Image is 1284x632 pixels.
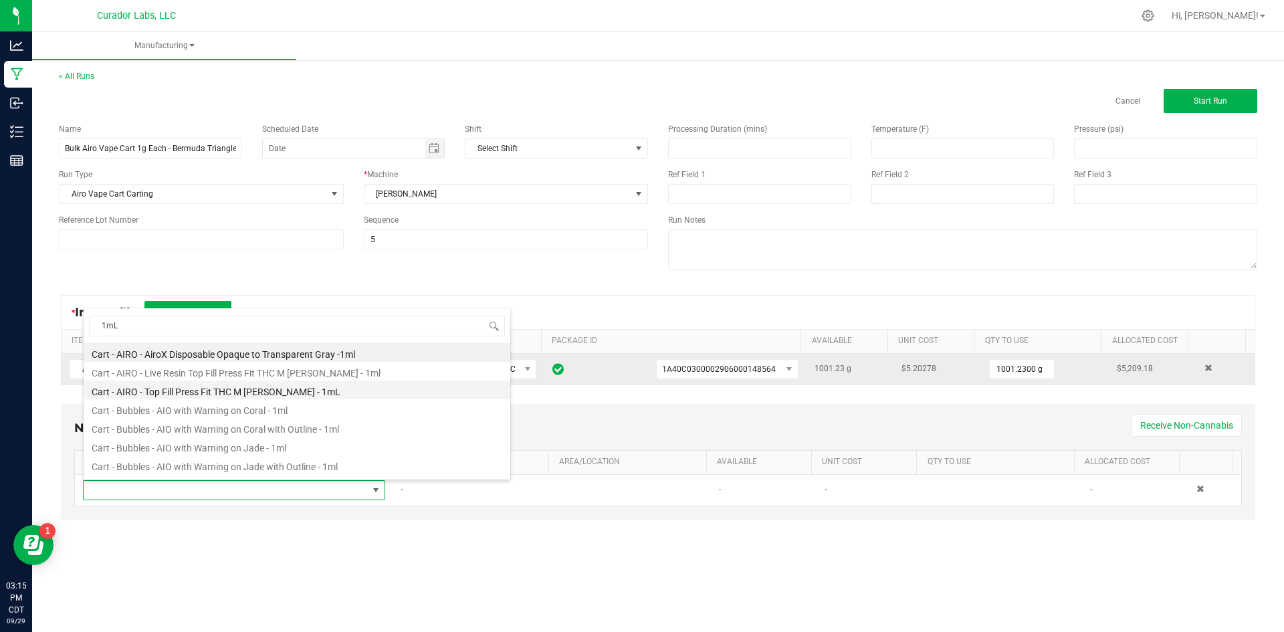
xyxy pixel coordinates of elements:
span: Processing Duration (mins) [668,124,767,134]
a: Sortable [1198,336,1241,346]
a: ITEMSortable [72,336,259,346]
span: Non-Cannabis Inputs (1) [74,421,222,435]
a: AVAILABLESortable [717,457,807,467]
span: $5,209.18 [1117,364,1153,373]
iframe: Resource center unread badge [39,523,56,539]
input: Date [263,139,425,158]
div: Manage settings [1140,9,1156,22]
span: - [1090,485,1092,494]
span: 1A40C0300002906000148564 [662,364,776,374]
span: Run Type [59,169,92,181]
a: AREA/LOCATIONSortable [559,457,701,467]
span: Name [59,124,81,134]
inline-svg: Analytics [10,39,23,52]
a: QTY TO USESortable [985,336,1096,346]
a: Unit CostSortable [822,457,912,467]
span: Reference Lot Number [59,215,138,225]
span: Curador Labs, LLC [97,10,176,21]
a: Unit CostSortable [898,336,969,346]
span: NO DATA FOUND [465,138,648,159]
span: Sequence [364,215,399,225]
span: $5.20278 [901,364,936,373]
span: - [719,485,721,494]
span: Ref Field 2 [871,170,909,179]
button: Receive Non-Cannabis [1132,414,1242,437]
span: - [825,485,827,494]
a: Allocated CostSortable [1112,336,1183,346]
span: - [401,485,403,494]
span: Toggle calendar [425,139,445,158]
span: Manufacturing [32,40,296,51]
inline-svg: Reports [10,154,23,167]
span: Ref Field 1 [668,170,706,179]
a: < All Runs [59,72,94,81]
span: Pressure (psi) [1074,124,1123,134]
inline-svg: Inventory [10,125,23,138]
span: Start Run [1194,96,1227,106]
a: Cancel [1115,96,1140,107]
a: AVAILABLESortable [812,336,883,346]
span: Airo - Bulk Flavored Distillate - Bermuda Triangle [70,360,240,379]
button: + Add Package [144,301,231,324]
span: Scheduled Date [262,124,318,134]
a: Allocated CostSortable [1085,457,1174,467]
span: Ref Field 3 [1074,170,1111,179]
span: 1001.23 [815,364,845,373]
button: Start Run [1164,89,1257,113]
span: Inputs (1) [75,305,144,320]
inline-svg: Inbound [10,96,23,110]
span: Airo Vape Cart Carting [60,185,326,203]
span: Temperature (F) [871,124,929,134]
span: Select Shift [465,139,631,158]
a: Manufacturing [32,32,296,60]
iframe: Resource center [13,525,53,565]
span: Machine [367,170,398,179]
span: Run Notes [668,215,706,225]
p: 03:15 PM CDT [6,580,26,616]
a: Sortable [1190,457,1227,467]
span: In Sync [552,361,564,377]
span: Shift [465,124,481,134]
p: 09/29 [6,616,26,626]
a: PACKAGE IDSortable [552,336,796,346]
span: g [847,364,851,373]
a: QTY TO USESortable [928,457,1069,467]
span: NO DATA FOUND [656,359,798,379]
span: [PERSON_NAME] [364,185,631,203]
inline-svg: Manufacturing [10,68,23,81]
span: Hi, [PERSON_NAME]! [1172,10,1259,21]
